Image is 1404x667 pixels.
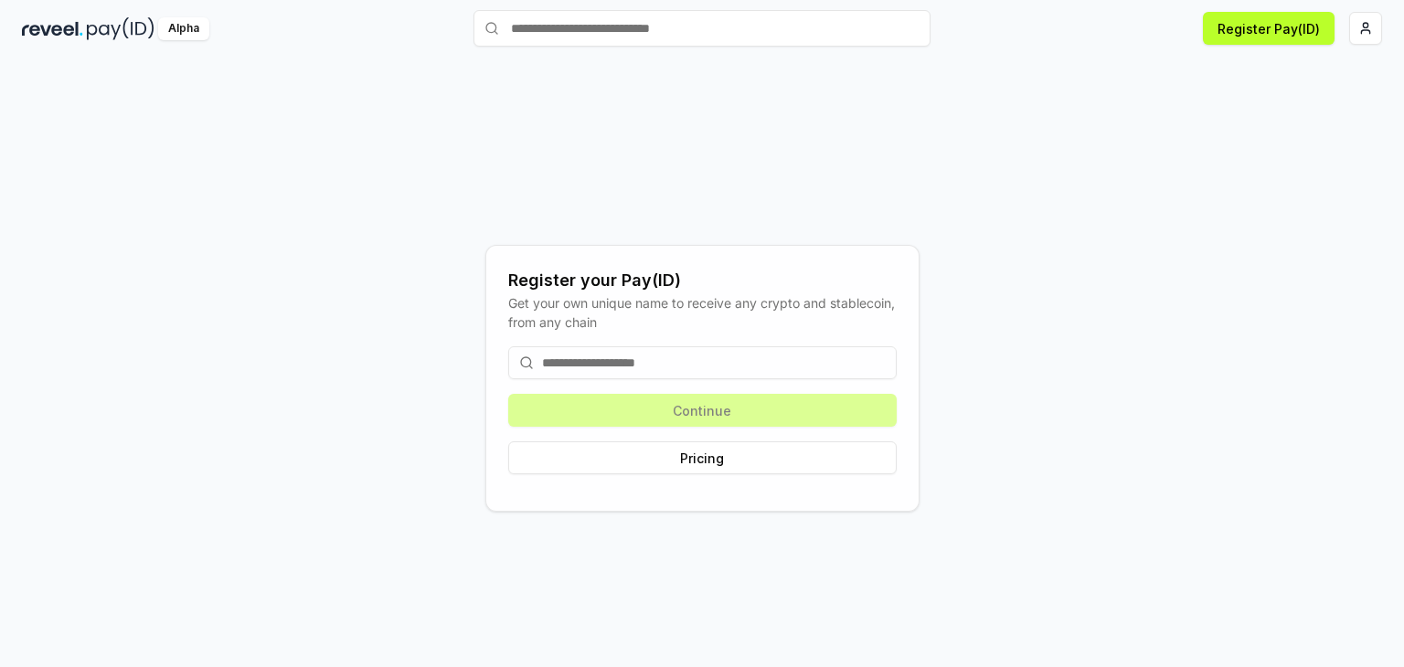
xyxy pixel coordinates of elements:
[22,17,83,40] img: reveel_dark
[1203,12,1335,45] button: Register Pay(ID)
[508,293,897,332] div: Get your own unique name to receive any crypto and stablecoin, from any chain
[158,17,209,40] div: Alpha
[508,441,897,474] button: Pricing
[508,268,897,293] div: Register your Pay(ID)
[87,17,154,40] img: pay_id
